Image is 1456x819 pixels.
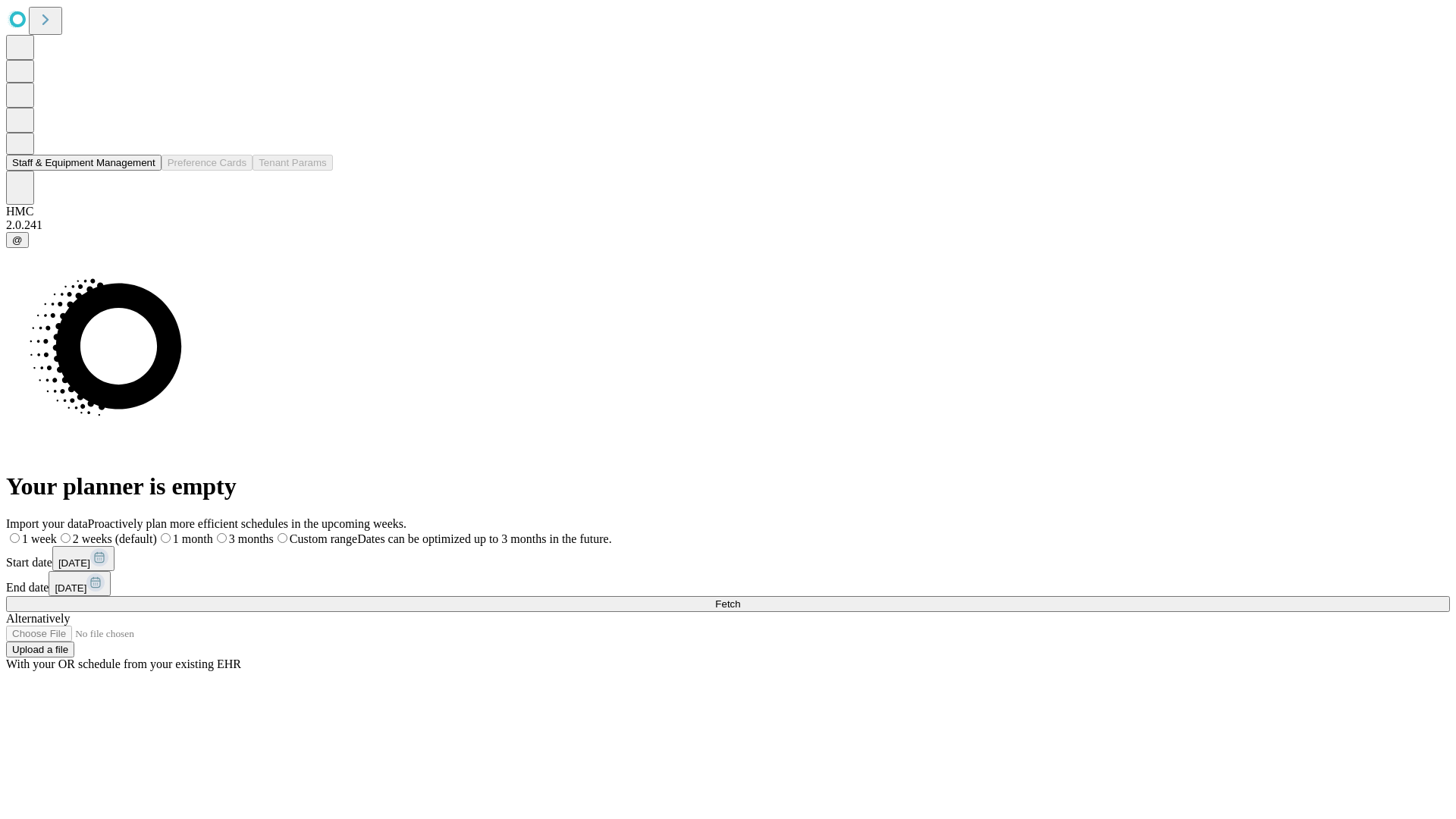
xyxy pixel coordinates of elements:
button: Staff & Equipment Management [6,155,162,171]
span: [DATE] [58,557,90,569]
span: With your OR schedule from your existing EHR [6,657,241,670]
span: Fetch [715,598,740,610]
span: @ [12,234,23,246]
input: 1 week [10,533,20,543]
span: Dates can be optimized up to 3 months in the future. [357,532,611,545]
div: Start date [6,546,1450,571]
div: HMC [6,205,1450,218]
input: 2 weeks (default) [61,533,71,543]
div: 2.0.241 [6,218,1450,232]
button: Fetch [6,596,1450,612]
input: Custom rangeDates can be optimized up to 3 months in the future. [278,533,287,543]
span: [DATE] [55,582,86,594]
button: Upload a file [6,642,74,657]
button: @ [6,232,29,248]
span: 1 month [173,532,213,545]
button: Preference Cards [162,155,253,171]
button: [DATE] [49,571,111,596]
button: [DATE] [52,546,115,571]
span: Alternatively [6,612,70,625]
button: Tenant Params [253,155,333,171]
h1: Your planner is empty [6,472,1450,500]
span: Import your data [6,517,88,530]
div: End date [6,571,1450,596]
span: 2 weeks (default) [73,532,157,545]
span: 3 months [229,532,274,545]
input: 1 month [161,533,171,543]
span: Proactively plan more efficient schedules in the upcoming weeks. [88,517,406,530]
span: 1 week [22,532,57,545]
span: Custom range [290,532,357,545]
input: 3 months [217,533,227,543]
